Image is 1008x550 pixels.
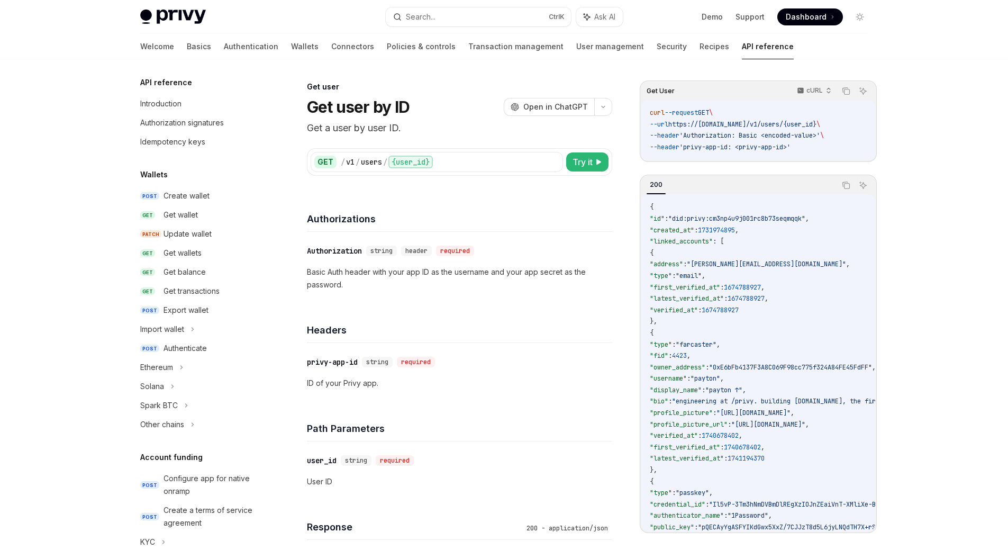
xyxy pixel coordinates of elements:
span: : [672,489,676,497]
div: v1 [346,157,355,167]
span: POST [140,513,159,521]
span: "[URL][DOMAIN_NAME]" [716,409,791,417]
span: : [698,306,702,314]
a: Introduction [132,94,267,113]
span: : [665,214,668,223]
div: Get wallet [164,209,198,221]
span: : [683,260,687,268]
span: , [702,272,705,280]
span: "first_verified_at" [650,443,720,452]
a: Recipes [700,34,729,59]
span: , [739,431,742,440]
span: GET [140,249,155,257]
span: , [742,386,746,394]
a: POSTExport wallet [132,301,267,320]
button: Ask AI [856,84,870,98]
span: "first_verified_at" [650,283,720,292]
div: Configure app for native onramp [164,472,261,498]
p: Get a user by user ID. [307,121,612,136]
div: Ethereum [140,361,173,374]
a: Idempotency keys [132,132,267,151]
span: "username" [650,374,687,383]
span: { [650,329,653,337]
a: Authentication [224,34,278,59]
div: Idempotency keys [140,136,205,148]
span: : [705,363,709,372]
button: Search...CtrlK [386,7,571,26]
div: privy-app-id [307,357,358,367]
p: Basic Auth header with your app ID as the username and your app secret as the password. [307,266,612,291]
span: GET [140,268,155,276]
button: cURL [791,82,836,100]
span: "credential_id" [650,500,705,509]
div: user_id [307,455,337,466]
span: , [768,511,772,520]
span: 1674788927 [724,283,761,292]
button: Copy the contents from the code block [839,178,853,192]
span: "did:privy:cm3np4u9j001rc8b73seqmqqk" [668,214,805,223]
div: Get user [307,82,612,92]
span: , [791,409,794,417]
a: Dashboard [777,8,843,25]
div: Import wallet [140,323,184,336]
span: POST [140,306,159,314]
div: Create wallet [164,190,210,202]
span: }, [650,466,657,474]
span: "fid" [650,351,668,360]
div: Get wallets [164,247,202,259]
span: POST [140,481,159,489]
button: Ask AI [576,7,623,26]
span: { [650,203,653,211]
span: --url [650,120,668,129]
span: "type" [650,340,672,349]
a: Authorization signatures [132,113,267,132]
div: Spark BTC [140,399,178,412]
span: "payton ↑" [705,386,742,394]
span: Dashboard [786,12,827,22]
span: : [728,420,731,429]
a: User management [576,34,644,59]
span: "verified_at" [650,306,698,314]
span: 4423 [672,351,687,360]
span: GET [140,287,155,295]
span: , [805,214,809,223]
button: Toggle dark mode [851,8,868,25]
div: required [436,246,474,256]
span: , [735,226,739,235]
button: Copy the contents from the code block [839,84,853,98]
span: 1740678402 [724,443,761,452]
span: : [720,283,724,292]
span: Try it [573,156,593,168]
span: --header [650,131,679,140]
span: "payton" [691,374,720,383]
span: , [872,363,876,372]
div: Update wallet [164,228,212,240]
span: , [720,374,724,383]
span: Ask AI [594,12,615,22]
span: string [366,358,388,366]
span: 1740678402 [702,431,739,440]
span: "type" [650,489,672,497]
span: Get User [647,87,675,95]
span: "[URL][DOMAIN_NAME]" [731,420,805,429]
a: Support [735,12,765,22]
span: , [761,283,765,292]
div: required [397,357,435,367]
span: "passkey" [676,489,709,497]
span: : [724,294,728,303]
span: \ [820,131,824,140]
span: string [370,247,393,255]
div: / [356,157,360,167]
a: PATCHUpdate wallet [132,224,267,244]
span: "verified_at" [650,431,698,440]
span: }, [650,317,657,326]
span: : [698,431,702,440]
button: Try it [566,152,609,172]
span: POST [140,192,159,200]
span: "linked_accounts" [650,237,713,246]
h4: Path Parameters [307,421,612,436]
span: , [805,420,809,429]
span: "authenticator_name" [650,511,724,520]
h4: Response [307,520,522,534]
span: : [668,351,672,360]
